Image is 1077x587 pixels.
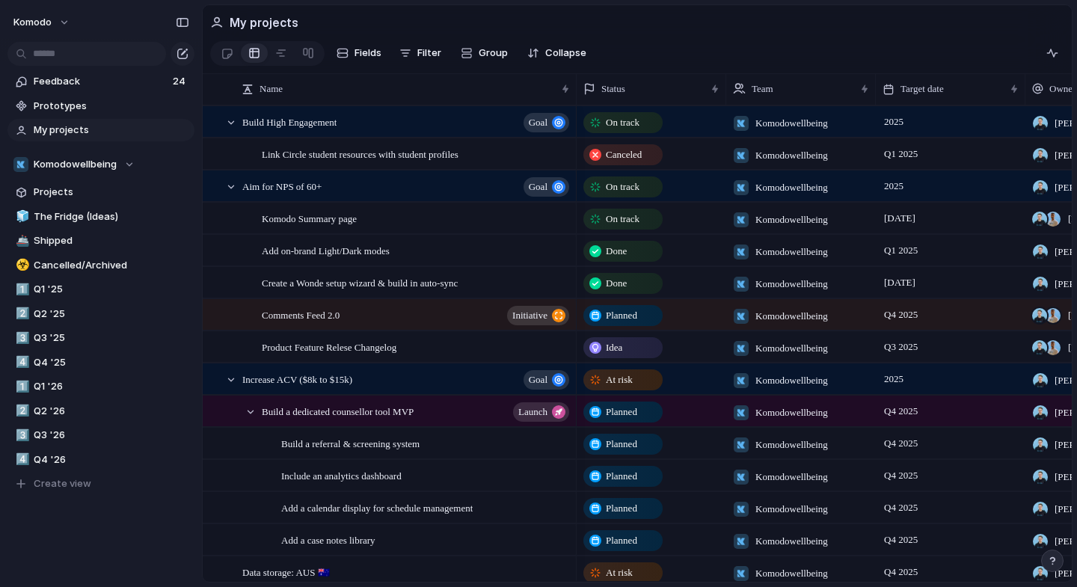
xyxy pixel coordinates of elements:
[16,233,26,250] div: 🚢
[16,208,26,225] div: 🧊
[880,402,921,420] span: Q4 2025
[606,212,639,227] span: On track
[260,82,283,96] span: Name
[606,405,637,419] span: Planned
[34,355,189,370] span: Q4 '25
[606,372,633,387] span: At risk
[230,13,298,31] h2: My projects
[7,351,194,374] a: 4️⃣Q4 '25
[755,534,828,549] span: Komodowellbeing
[545,46,586,61] span: Collapse
[262,306,340,323] span: Comments Feed 2.0
[13,307,28,322] button: 2️⃣
[13,15,52,30] span: Komodo
[880,113,907,131] span: 2025
[34,74,168,89] span: Feedback
[262,145,458,162] span: Link Circle student resources with student profiles
[16,330,26,347] div: 3️⃣
[281,434,420,452] span: Build a referral & screening system
[34,282,189,297] span: Q1 '25
[755,116,828,131] span: Komodowellbeing
[880,467,921,485] span: Q4 2025
[606,565,633,580] span: At risk
[13,355,28,370] button: 4️⃣
[7,230,194,252] a: 🚢Shipped
[16,354,26,371] div: 4️⃣
[7,95,194,117] a: Prototypes
[507,306,569,325] button: initiative
[34,185,189,200] span: Projects
[606,147,642,162] span: Canceled
[242,177,322,194] span: Aim for NPS of 60+
[262,402,414,419] span: Build a dedicated counsellor tool MVP
[7,254,194,277] a: ☣️Cancelled/Archived
[7,327,194,349] div: 3️⃣Q3 '25
[7,206,194,228] a: 🧊The Fridge (Ideas)
[242,113,337,130] span: Build High Engagement
[13,404,28,419] button: 2️⃣
[479,46,508,61] span: Group
[606,533,637,548] span: Planned
[34,258,189,273] span: Cancelled/Archived
[453,41,515,65] button: Group
[173,74,188,89] span: 24
[16,378,26,396] div: 1️⃣
[752,82,773,96] span: Team
[13,452,28,467] button: 4️⃣
[880,499,921,517] span: Q4 2025
[7,303,194,325] div: 2️⃣Q2 '25
[529,112,547,133] span: goal
[262,274,458,291] span: Create a Wonde setup wizard & build in auto-sync
[7,119,194,141] a: My projects
[13,428,28,443] button: 3️⃣
[281,531,375,548] span: Add a case notes library
[755,373,828,388] span: Komodowellbeing
[606,437,637,452] span: Planned
[880,370,907,388] span: 2025
[13,282,28,297] button: 1️⃣
[16,305,26,322] div: 2️⃣
[242,370,352,387] span: Increase ACV ($8k to $15k)
[755,566,828,581] span: Komodowellbeing
[262,242,390,259] span: Add on-brand Light/Dark modes
[7,400,194,422] a: 2️⃣Q2 '26
[242,563,330,580] span: Data storage: AUS 🇦🇺
[7,424,194,446] div: 3️⃣Q3 '26
[755,277,828,292] span: Komodowellbeing
[513,402,569,422] button: launch
[7,473,194,495] button: Create view
[606,340,622,355] span: Idea
[880,274,919,292] span: [DATE]
[529,176,547,197] span: goal
[606,276,627,291] span: Done
[755,180,828,195] span: Komodowellbeing
[16,427,26,444] div: 3️⃣
[880,531,921,549] span: Q4 2025
[7,181,194,203] a: Projects
[755,405,828,420] span: Komodowellbeing
[606,469,637,484] span: Planned
[880,177,907,195] span: 2025
[7,375,194,398] div: 1️⃣Q1 '26
[606,115,639,130] span: On track
[529,369,547,390] span: goal
[34,157,117,172] span: Komodowellbeing
[7,70,194,93] a: Feedback24
[601,82,625,96] span: Status
[606,308,637,323] span: Planned
[34,209,189,224] span: The Fridge (Ideas)
[755,437,828,452] span: Komodowellbeing
[331,41,387,65] button: Fields
[34,99,189,114] span: Prototypes
[7,449,194,471] div: 4️⃣Q4 '26
[16,256,26,274] div: ☣️
[13,258,28,273] button: ☣️
[606,244,627,259] span: Done
[13,209,28,224] button: 🧊
[755,470,828,485] span: Komodowellbeing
